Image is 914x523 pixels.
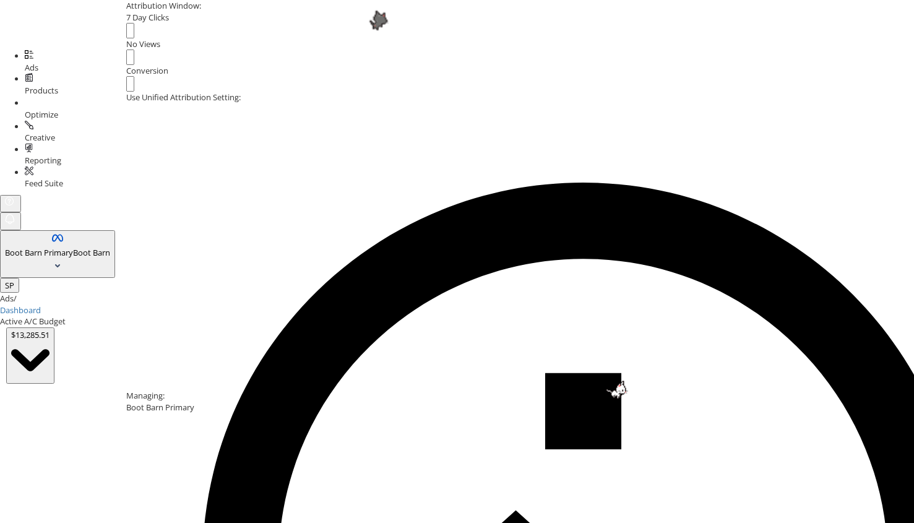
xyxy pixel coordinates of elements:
[126,65,168,76] span: Conversion
[25,85,58,96] span: Products
[5,247,73,258] span: Boot Barn Primary
[25,155,61,166] span: Reporting
[364,7,395,38] img: 9+gKyB1AjyrrU3oBmAdyud8dxpifdiA3ztWq7cFIgIIAwwRXkYywQgUSv9pgAUA8XA4ga+sdCjISfuUWIAAAAASUVORK5CYII=
[25,132,55,143] span: Creative
[126,12,169,23] span: 7 Day Clicks
[601,375,632,406] img: zkrGKTZCfALct+jVOxalq1EvGgEIJYQOMOVZSgGWotdzqkoAQkBpxqoRLwqAd2y3K2Z+lZUJZD6s5rzATASGAm8AO9PpSEKzZ...
[5,280,14,291] span: SP
[11,329,50,341] div: $13,285.51
[126,92,241,103] label: Use Unified Attribution Setting:
[25,62,38,73] span: Ads
[73,247,110,258] span: Boot Barn
[25,178,63,189] span: Feed Suite
[25,109,58,120] span: Optimize
[14,293,17,304] span: /
[126,38,160,50] span: No Views
[6,327,54,384] button: $13,285.51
